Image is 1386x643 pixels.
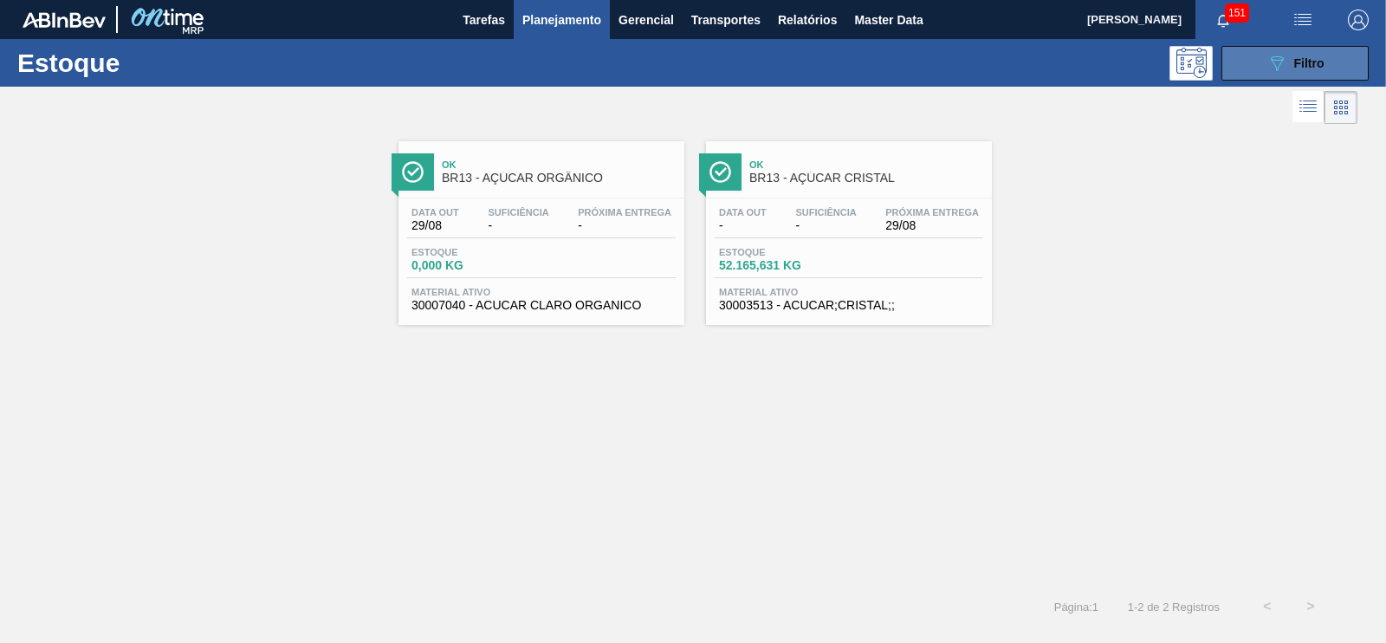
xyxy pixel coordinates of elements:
span: Próxima Entrega [578,207,671,218]
span: Ok [749,159,983,170]
span: Suficiência [488,207,548,218]
span: Tarefas [463,10,505,30]
a: ÍconeOkBR13 - AÇÚCAR CRISTALData out-Suficiência-Próxima Entrega29/08Estoque52.165,631 KGMaterial... [693,128,1001,325]
button: < [1246,585,1289,628]
span: - [488,219,548,232]
span: Transportes [691,10,761,30]
span: Relatórios [778,10,837,30]
img: userActions [1292,10,1313,30]
span: BR13 - AÇÚCAR CRISTAL [749,172,983,185]
span: Suficiência [795,207,856,218]
span: Data out [719,207,767,218]
span: 30003513 - ACUCAR;CRISTAL;; [719,299,979,312]
button: Notificações [1195,8,1251,32]
img: Ícone [402,161,424,183]
span: 29/08 [411,219,459,232]
span: 29/08 [885,219,979,232]
span: Data out [411,207,459,218]
span: Estoque [411,247,533,257]
span: Material ativo [411,287,671,297]
span: 30007040 - ACUCAR CLARO ORGANICO [411,299,671,312]
h1: Estoque [17,53,269,73]
a: ÍconeOkBR13 - AÇÚCAR ORGÂNICOData out29/08Suficiência-Próxima Entrega-Estoque0,000 KGMaterial ati... [385,128,693,325]
div: Pogramando: nenhum usuário selecionado [1169,46,1213,81]
span: 0,000 KG [411,259,533,272]
button: Filtro [1221,46,1369,81]
div: Visão em Cards [1324,91,1357,124]
button: > [1289,585,1332,628]
span: - [795,219,856,232]
span: Próxima Entrega [885,207,979,218]
span: BR13 - AÇÚCAR ORGÂNICO [442,172,676,185]
span: Gerencial [619,10,674,30]
span: Material ativo [719,287,979,297]
img: TNhmsLtSVTkK8tSr43FrP2fwEKptu5GPRR3wAAAABJRU5ErkJggg== [23,12,106,28]
span: Planejamento [522,10,601,30]
img: Ícone [709,161,731,183]
span: - [578,219,671,232]
img: Logout [1348,10,1369,30]
span: 52.165,631 KG [719,259,840,272]
span: Ok [442,159,676,170]
span: - [719,219,767,232]
span: Master Data [854,10,923,30]
span: Página : 1 [1054,601,1098,614]
span: Estoque [719,247,840,257]
span: 1 - 2 de 2 Registros [1124,601,1220,614]
span: 151 [1225,3,1249,23]
span: Filtro [1294,56,1324,70]
div: Visão em Lista [1292,91,1324,124]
